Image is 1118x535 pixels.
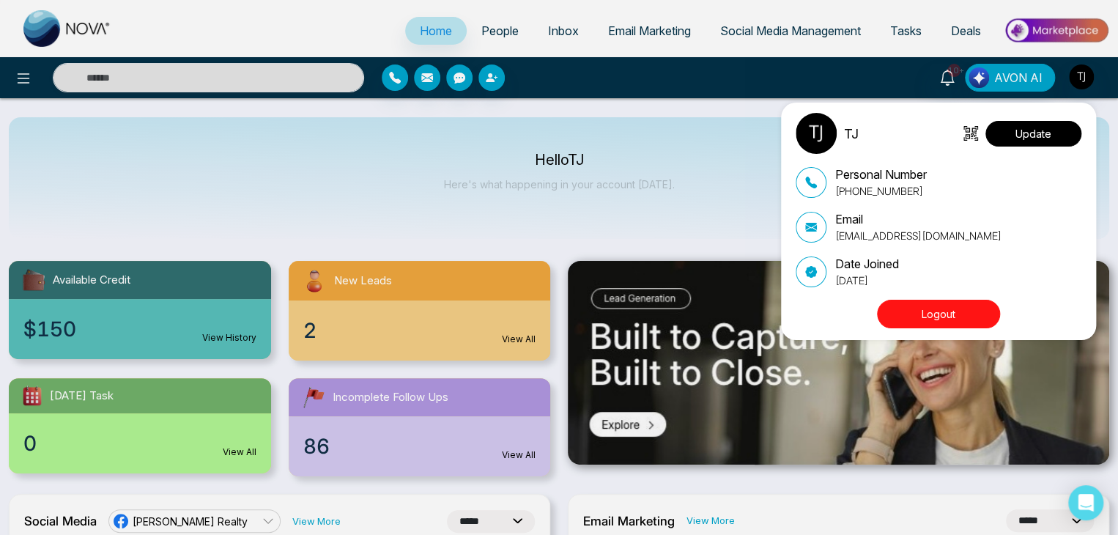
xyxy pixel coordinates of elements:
button: Logout [877,300,1000,328]
p: [EMAIL_ADDRESS][DOMAIN_NAME] [835,228,1002,243]
p: [PHONE_NUMBER] [835,183,927,199]
p: Personal Number [835,166,927,183]
p: Date Joined [835,255,899,273]
button: Update [985,121,1081,147]
p: [DATE] [835,273,899,288]
p: Email [835,210,1002,228]
p: TJ [844,124,859,144]
div: Open Intercom Messenger [1068,485,1103,520]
